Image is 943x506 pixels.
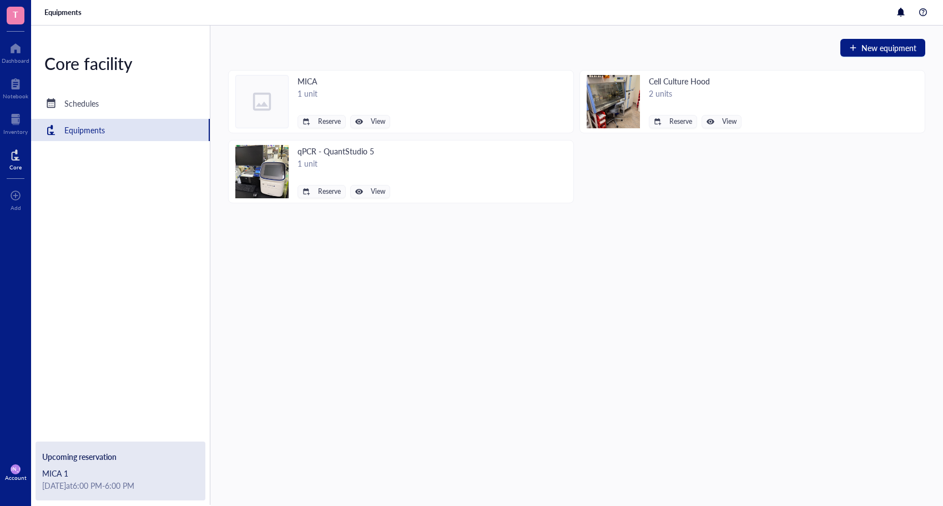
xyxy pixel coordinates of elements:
img: qPCR - QuantStudio 5 [235,145,289,198]
div: Cell Culture Hood [649,75,742,87]
img: Cell Culture Hood [587,75,640,128]
span: Reserve [318,118,341,126]
button: New equipment [840,39,925,57]
button: View [702,115,742,128]
span: Reserve [669,118,692,126]
button: View [350,115,390,128]
a: Dashboard [2,39,29,64]
div: qPCR - QuantStudio 5 [297,145,390,157]
button: Reserve [297,115,346,128]
a: Equipments [44,7,84,17]
span: T [13,7,18,21]
div: MICA 1 [42,467,199,479]
span: New equipment [861,43,916,52]
div: Upcoming reservation [42,450,199,463]
button: View [350,185,390,198]
div: Dashboard [2,57,29,64]
a: Schedules [31,92,210,114]
span: View [371,188,385,196]
div: 2 units [649,87,742,99]
div: [DATE] at 6:00 PM - 6:00 PM [42,479,199,492]
a: Equipments [31,119,210,141]
a: Core [9,146,22,171]
div: 1 unit [297,87,390,99]
div: Account [5,474,27,481]
span: View [371,118,385,126]
div: Schedules [64,97,99,109]
div: Add [11,204,21,211]
button: Reserve [297,185,346,198]
button: Reserve [649,115,697,128]
div: Notebook [3,93,28,99]
a: Inventory [3,111,28,135]
div: Inventory [3,128,28,135]
span: View [722,118,737,126]
a: Notebook [3,75,28,99]
div: 1 unit [297,157,390,169]
div: MICA [297,75,390,87]
div: Core facility [31,52,210,74]
div: Core [9,164,22,171]
span: Reserve [318,188,341,196]
div: Equipments [64,124,105,136]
